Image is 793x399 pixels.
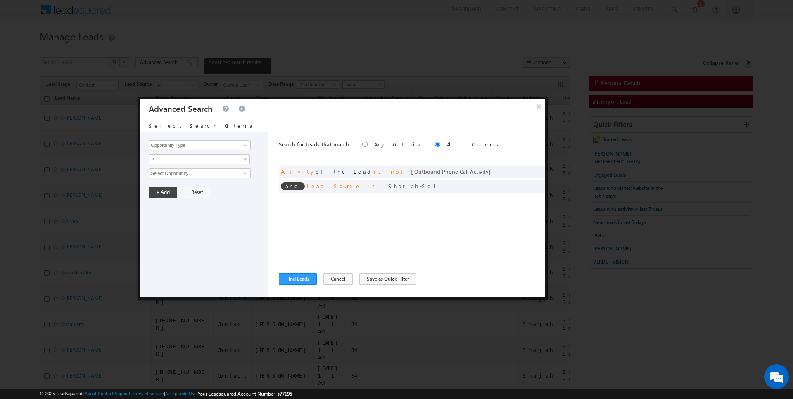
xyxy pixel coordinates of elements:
[149,122,254,129] span: Select Search Criteria
[411,168,489,175] span: [ Outbound Phone Call Activity
[532,99,546,113] button: ×
[198,391,292,397] span: Your Leadsquared Account Number is
[165,391,197,396] a: Acceptable Use
[374,168,404,175] span: is not
[149,168,250,178] input: Type to Search
[281,182,305,190] span: and
[132,391,164,396] a: Terms of Service
[14,43,35,54] img: d_60004797649_company_0_60004797649
[11,76,151,248] textarea: Type your message and hit 'Enter'
[135,4,155,24] div: Minimize live chat window
[149,187,177,198] button: + Add
[307,182,361,189] span: Lead Source
[281,168,495,175] span: of the Lead ]
[149,156,239,163] span: Is
[149,99,213,118] h3: Advanced Search
[149,140,250,150] input: Type to Search
[239,141,249,149] a: Show All Items
[85,391,97,396] a: About
[98,391,131,396] a: Contact Support
[323,273,353,285] button: Cancel
[43,43,139,54] div: Chat with us now
[447,141,501,148] label: All Criteria
[149,154,250,164] a: Is
[279,273,317,285] button: Find Leads
[280,391,292,397] span: 77195
[239,169,249,177] a: Show All Items
[279,141,349,148] span: Search for Leads that match
[112,254,150,265] em: Start Chat
[184,187,210,198] button: Reset
[40,390,292,398] span: © 2025 LeadSquared | | | | |
[374,141,422,148] label: Any Criteria
[281,168,316,175] span: Activity
[359,273,416,285] button: Save as Quick Filter
[385,182,446,189] span: Sharjah-Scl
[368,182,378,189] span: is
